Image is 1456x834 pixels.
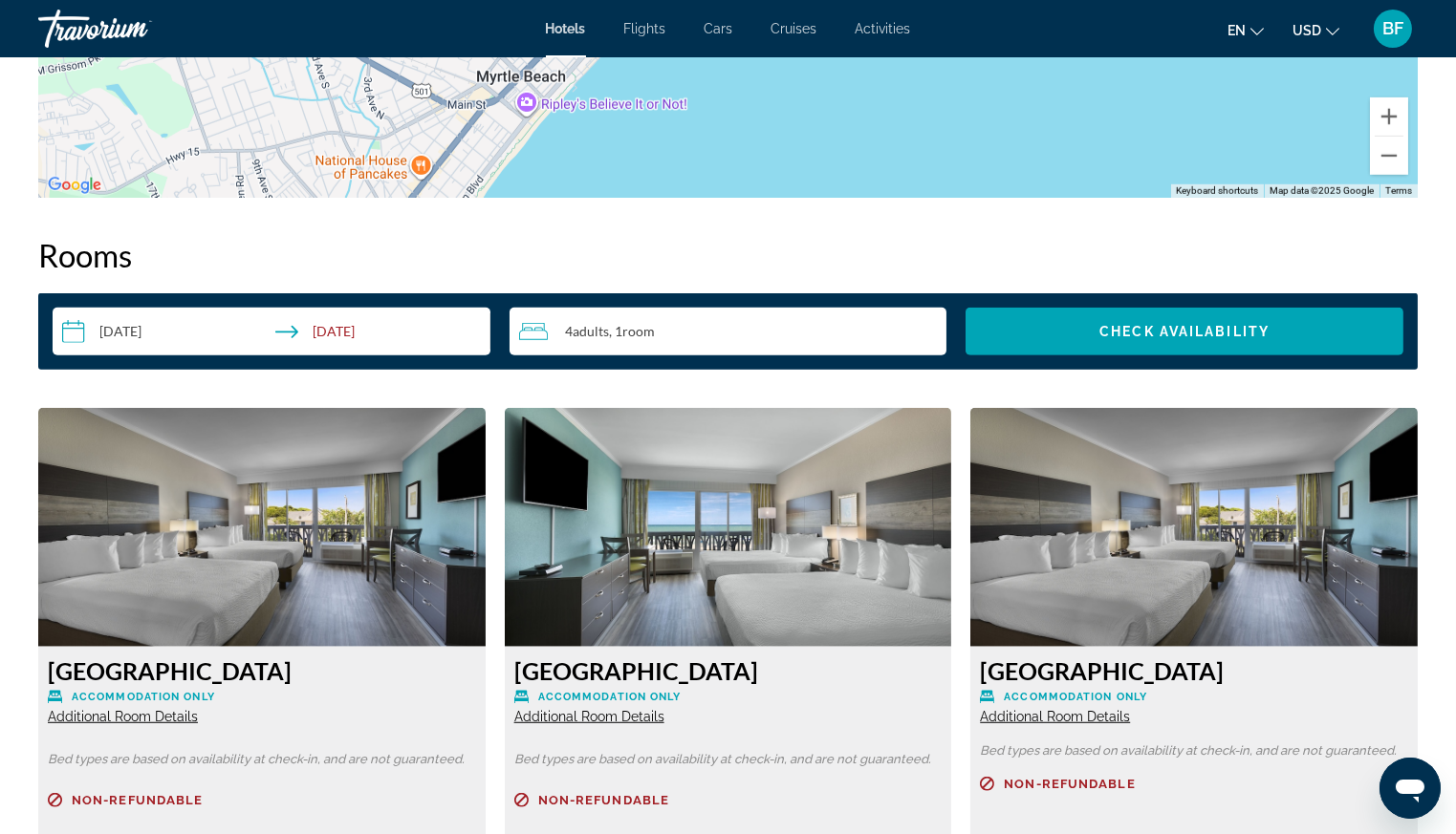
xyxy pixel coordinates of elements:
[514,753,943,766] p: Bed types are based on availability at check-in, and are not guaranteed.
[1293,23,1321,38] span: USD
[72,794,203,806] span: Non-refundable
[1270,185,1374,196] span: Map data ©2025 Google
[48,753,476,766] p: Bed types are based on availability at check-in, and are not guaranteed.
[970,408,1418,647] img: a588256b-cbf4-4799-8115-3be5a6dc6bb6.jpeg
[538,691,682,703] span: Accommodation Only
[38,408,486,647] img: a588256b-cbf4-4799-8115-3be5a6dc6bb6.jpeg
[980,656,1408,685] h3: [GEOGRAPHIC_DATA]
[38,4,229,53] a: Travorium
[1004,691,1147,703] span: Accommodation Only
[980,709,1130,724] span: Additional Room Details
[1228,23,1246,38] span: en
[565,324,609,339] span: 4
[980,744,1408,758] p: Bed types are based on availability at check-in, and are not guaranteed.
[72,691,215,703] span: Accommodation Only
[622,323,655,339] span: Room
[1099,324,1270,339] span: Check Availability
[43,173,106,198] img: Google
[856,21,911,36] a: Activities
[1176,184,1258,198] button: Keyboard shortcuts
[1382,19,1403,38] span: BF
[609,324,655,339] span: , 1
[1004,778,1135,790] span: Non-refundable
[514,656,943,685] h3: [GEOGRAPHIC_DATA]
[771,21,817,36] a: Cruises
[573,323,609,339] span: Adults
[705,21,733,36] a: Cars
[53,308,490,355] button: Check-in date: Sep 27, 2025 Check-out date: Sep 30, 2025
[43,173,106,198] a: Open this area in Google Maps (opens a new window)
[546,21,586,36] a: Hotels
[514,709,664,724] span: Additional Room Details
[1370,137,1408,175] button: Zoom out
[510,308,947,355] button: Travelers: 4 adults, 0 children
[1385,185,1412,196] a: Terms (opens in new tab)
[1370,97,1408,136] button: Zoom in
[1293,16,1339,44] button: Change currency
[48,709,198,724] span: Additional Room Details
[38,236,1418,274] h2: Rooms
[1368,9,1418,49] button: User Menu
[48,656,476,685] h3: [GEOGRAPHIC_DATA]
[966,308,1403,355] button: Check Availability
[1380,758,1441,819] iframe: Button to launch messaging window
[538,794,669,806] span: Non-refundable
[53,308,1403,355] div: Search widget
[624,21,666,36] a: Flights
[505,408,952,647] img: bba00533-f658-4ba0-b1e9-333dc5a50dfc.jpeg
[1228,16,1264,44] button: Change language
